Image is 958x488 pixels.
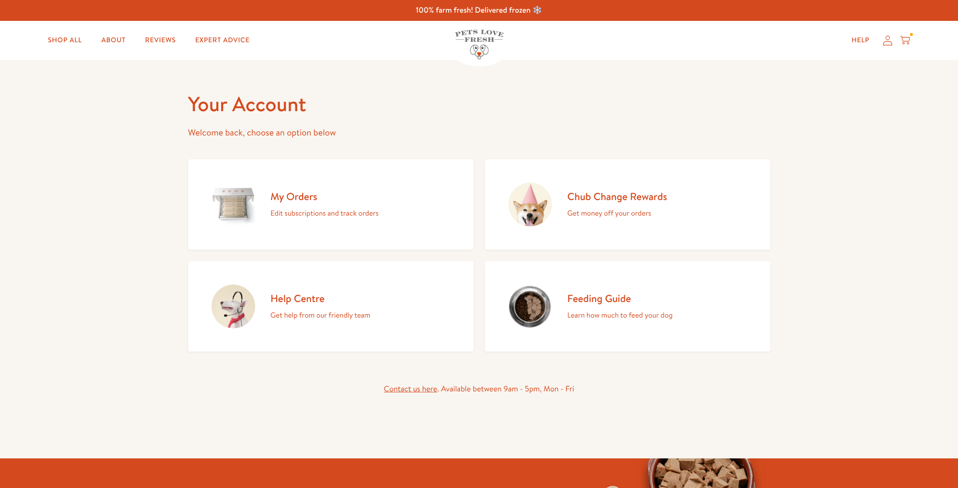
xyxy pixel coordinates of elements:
a: Shop All [40,31,90,50]
h1: Your Account [188,91,770,118]
img: Pets Love Fresh [455,30,503,59]
h2: Help Centre [271,292,371,305]
a: Help Centre Get help from our friendly team [188,261,473,352]
a: Chub Change Rewards Get money off your orders [485,159,770,250]
h2: Feeding Guide [568,292,673,305]
p: Learn how much to feed your dog [568,309,673,321]
a: Feeding Guide Learn how much to feed your dog [485,261,770,352]
p: Get help from our friendly team [271,309,371,321]
p: Edit subscriptions and track orders [271,207,379,219]
a: Contact us here [384,384,437,394]
p: Get money off your orders [568,207,667,219]
div: . Available between 9am - 5pm, Mon - Fri [188,383,770,396]
a: My Orders Edit subscriptions and track orders [188,159,473,250]
a: About [94,31,133,50]
h2: Chub Change Rewards [568,190,667,203]
a: Expert Advice [187,31,257,50]
a: Help [844,31,877,50]
a: Reviews [137,31,183,50]
p: Welcome back, choose an option below [188,125,770,140]
h2: My Orders [271,190,379,203]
